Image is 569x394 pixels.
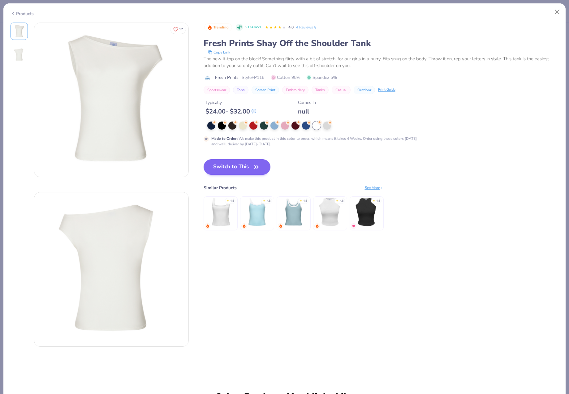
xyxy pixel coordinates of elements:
img: Fresh Prints Marilyn Tank Top [315,197,345,227]
div: Print Guide [378,87,395,92]
span: 4.0 [288,25,294,30]
img: trending.gif [315,224,319,228]
img: Fresh Prints Sydney Square Neck Tank Top [206,197,235,227]
span: Fresh Prints [215,74,239,81]
img: trending.gif [279,224,282,228]
div: The new it-top on the block! Something flirty with a bit of stretch, for our girls in a hurry. Fi... [204,55,559,69]
div: ★ [336,199,338,201]
button: Badge Button [204,24,232,32]
span: Spandex 5% [307,74,337,81]
img: Trending sort [207,25,212,30]
div: See More [365,185,384,191]
img: trending.gif [206,224,209,228]
button: Sportswear [204,86,230,94]
div: 4.8 [267,199,270,203]
img: Front [12,24,27,39]
button: Like [170,25,186,34]
button: Casual [332,86,351,94]
div: null [298,108,316,115]
div: 4.8 [303,199,307,203]
button: Screen Print [252,86,279,94]
img: Back [12,47,27,62]
button: Tops [233,86,248,94]
div: 4.6 [340,199,343,203]
div: Fresh Prints Shay Off the Shoulder Tank [204,37,559,49]
span: Cotton 95% [271,74,300,81]
img: Fresh Prints Cali Camisole Top [242,197,272,227]
div: ★ [373,199,375,201]
span: Style FP116 [242,74,264,81]
span: 17 [179,28,183,31]
a: 4 Reviews [296,24,317,30]
div: Typically [205,99,256,106]
img: MostFav.gif [352,224,356,228]
div: ★ [300,199,302,201]
button: Embroidery [282,86,308,94]
button: Switch to This [204,159,271,175]
img: trending.gif [242,224,246,228]
button: Close [551,6,563,18]
div: 4.0 Stars [265,23,286,32]
div: ★ [226,199,229,201]
img: brand logo [204,75,212,80]
div: ★ [263,199,265,201]
img: Back [34,192,188,346]
span: 5.1K Clicks [244,25,261,30]
img: Fresh Prints Sunset Blvd Ribbed Scoop Tank Top [279,197,308,227]
div: Similar Products [204,185,237,191]
img: Fresh Prints Melrose Ribbed Tank Top [352,197,381,227]
div: 4.8 [230,199,234,203]
strong: Made to Order : [211,136,238,141]
div: $ 24.00 - $ 32.00 [205,108,256,115]
div: 4.8 [376,199,380,203]
button: Outdoor [354,86,375,94]
button: copy to clipboard [206,49,232,55]
div: Products [11,11,34,17]
img: Front [34,23,188,177]
div: Comes In [298,99,316,106]
span: Trending [213,26,229,29]
button: Tanks [312,86,329,94]
div: We make this product in this color to order, which means it takes 4 Weeks. Order using these colo... [211,136,421,147]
